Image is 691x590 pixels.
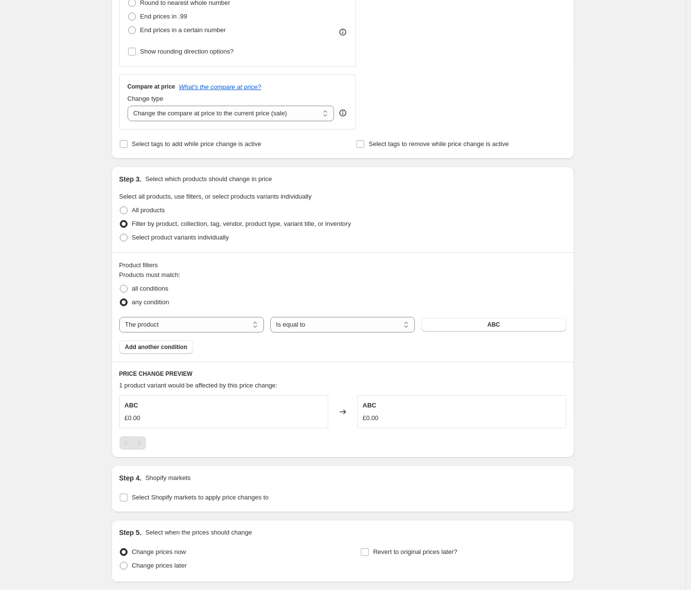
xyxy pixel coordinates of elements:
span: any condition [132,298,169,306]
div: Product filters [119,260,566,270]
span: Change prices now [132,548,186,555]
span: ABC [363,402,376,409]
button: Add another condition [119,340,193,354]
h3: Compare at price [128,83,175,91]
span: Change prices later [132,562,187,569]
span: Select product variants individually [132,234,229,241]
p: Shopify markets [145,473,190,483]
button: ABC [421,318,566,332]
span: Show rounding direction options? [140,48,234,55]
div: £0.00 [363,413,379,423]
div: help [338,108,348,118]
h6: PRICE CHANGE PREVIEW [119,370,566,378]
span: End prices in .99 [140,13,187,20]
span: Select tags to add while price change is active [132,140,261,147]
span: ABC [125,402,138,409]
span: 1 product variant would be affected by this price change: [119,382,278,389]
span: Change type [128,95,164,102]
nav: Pagination [119,436,146,450]
span: Products must match: [119,271,181,278]
h2: Step 4. [119,473,142,483]
span: ABC [487,321,500,329]
span: Add another condition [125,343,187,351]
p: Select when the prices should change [145,528,252,537]
span: all conditions [132,285,168,292]
span: Select all products, use filters, or select products variants individually [119,193,312,200]
span: End prices in a certain number [140,26,226,34]
span: All products [132,206,165,214]
span: Select Shopify markets to apply price changes to [132,494,269,501]
h2: Step 5. [119,528,142,537]
span: Filter by product, collection, tag, vendor, product type, variant title, or inventory [132,220,351,227]
span: Select tags to remove while price change is active [369,140,509,147]
div: £0.00 [125,413,141,423]
h2: Step 3. [119,174,142,184]
p: Select which products should change in price [145,174,272,184]
span: Revert to original prices later? [373,548,457,555]
button: What's the compare at price? [179,83,261,91]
